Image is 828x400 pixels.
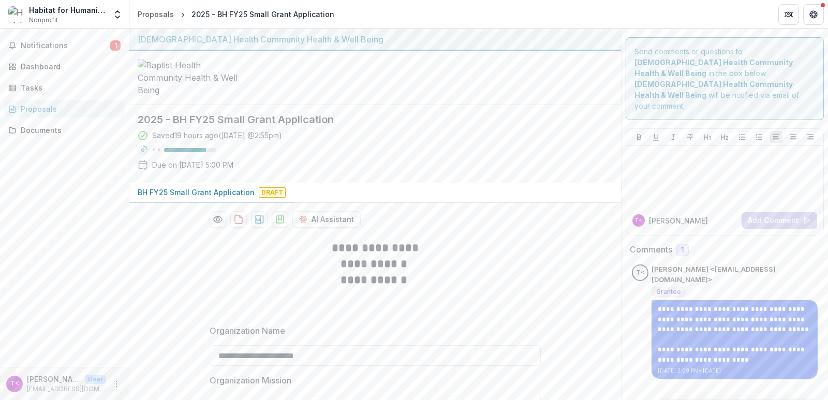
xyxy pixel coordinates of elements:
[667,131,679,143] button: Italicize
[4,79,125,96] a: Tasks
[626,37,824,120] div: Send comments or questions to in the box below. will be notified via email of your comment.
[138,9,174,20] div: Proposals
[85,375,106,384] p: User
[110,4,125,25] button: Open entity switcher
[742,212,817,229] button: Add Comment
[787,131,800,143] button: Align Center
[29,5,106,16] div: Habitat for Humanity of [GEOGRAPHIC_DATA]/[GEOGRAPHIC_DATA]
[29,16,58,25] span: Nonprofit
[4,100,125,117] a: Proposals
[630,245,672,255] h2: Comments
[634,58,793,78] strong: [DEMOGRAPHIC_DATA] Health Community Health & Well Being
[4,122,125,139] a: Documents
[4,37,125,54] button: Notifications1
[8,6,25,23] img: Habitat for Humanity of St. Augustine/St. Johns County
[634,80,793,99] strong: [DEMOGRAPHIC_DATA] Health Community Health & Well Being
[4,58,125,75] a: Dashboard
[110,378,123,390] button: More
[658,367,811,375] p: [DATE] 2:09 PM • [DATE]
[753,131,765,143] button: Ordered List
[292,211,361,228] button: AI Assistant
[259,187,286,198] span: Draft
[251,211,268,228] button: download-proposal
[681,246,684,255] span: 1
[138,33,613,46] div: [DEMOGRAPHIC_DATA] Health Community Health & Well Being
[803,4,824,25] button: Get Help
[21,41,110,50] span: Notifications
[191,9,334,20] div: 2025 - BH FY25 Small Grant Application
[684,131,697,143] button: Strike
[210,324,285,337] p: Organization Name
[210,374,291,387] p: Organization Mission
[138,113,596,126] h2: 2025 - BH FY25 Small Grant Application
[110,40,121,51] span: 1
[701,131,714,143] button: Heading 1
[636,270,645,276] div: Tom Torreta <ttorretta@habitatstjohns.org>
[138,59,241,96] img: Baptist Health Community Health & Well Being
[152,146,160,154] p: 81 %
[21,82,116,93] div: Tasks
[134,7,338,22] nav: breadcrumb
[649,215,708,226] p: [PERSON_NAME]
[138,187,255,198] p: BH FY25 Small Grant Application
[804,131,817,143] button: Align Right
[718,131,731,143] button: Heading 2
[230,211,247,228] button: download-proposal
[21,125,116,136] div: Documents
[152,130,282,141] div: Saved 19 hours ago ( [DATE] @ 2:55pm )
[27,384,106,394] p: [EMAIL_ADDRESS][DOMAIN_NAME]
[21,61,116,72] div: Dashboard
[21,103,116,114] div: Proposals
[27,374,81,384] p: [PERSON_NAME] <[EMAIL_ADDRESS][DOMAIN_NAME]>
[152,159,233,170] p: Due on [DATE] 5:00 PM
[272,211,288,228] button: download-proposal
[652,264,818,285] p: [PERSON_NAME] <[EMAIL_ADDRESS][DOMAIN_NAME]>
[10,380,19,387] div: Tom Torreta <ttorretta@habitatstjohns.org>
[210,211,226,228] button: Preview 1ace971f-13f0-462a-8fca-79d2d4f7eb07-0.pdf
[778,4,799,25] button: Partners
[770,131,782,143] button: Align Left
[635,218,642,223] div: Tom Torreta <ttorretta@habitatstjohns.org>
[134,7,178,22] a: Proposals
[633,131,645,143] button: Bold
[650,131,662,143] button: Underline
[736,131,748,143] button: Bullet List
[656,288,681,295] span: Grantee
